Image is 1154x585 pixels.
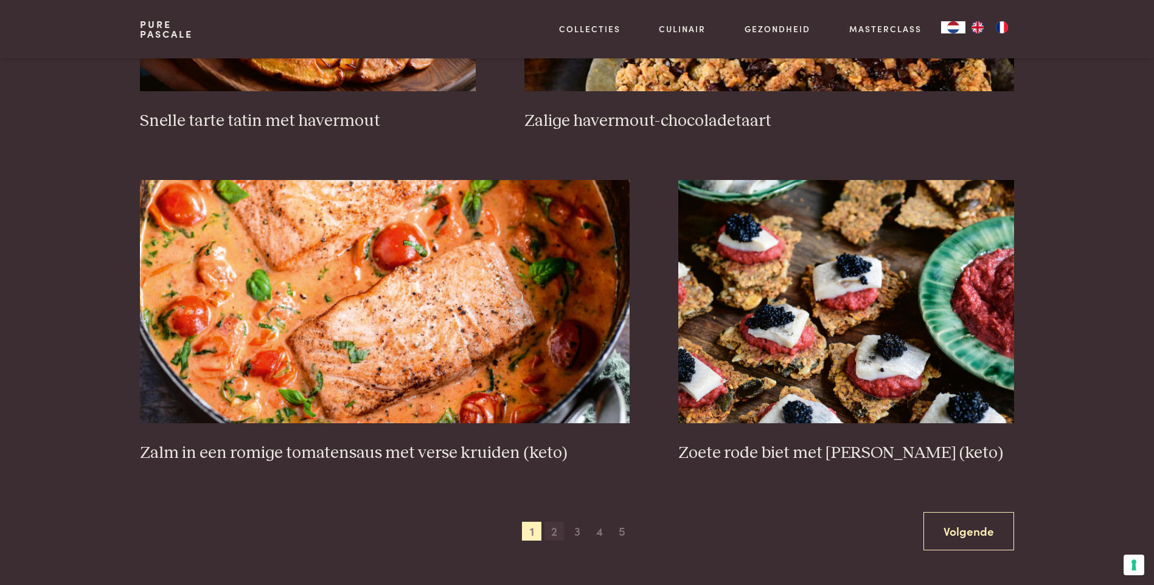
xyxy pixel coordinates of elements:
a: EN [965,21,990,33]
img: Zoete rode biet met zure haring (keto) [678,180,1014,423]
a: NL [941,21,965,33]
aside: Language selected: Nederlands [941,21,1014,33]
a: Collecties [559,22,620,35]
img: Zalm in een romige tomatensaus met verse kruiden (keto) [140,180,630,423]
span: 4 [590,522,610,541]
a: Volgende [923,512,1014,550]
a: PurePascale [140,19,193,39]
a: Zoete rode biet met zure haring (keto) Zoete rode biet met [PERSON_NAME] (keto) [678,180,1014,463]
span: 2 [544,522,564,541]
div: Language [941,21,965,33]
a: FR [990,21,1014,33]
a: Culinair [659,22,706,35]
button: Uw voorkeuren voor toestemming voor trackingtechnologieën [1124,555,1144,575]
h3: Zalm in een romige tomatensaus met verse kruiden (keto) [140,443,630,464]
span: 5 [613,522,632,541]
a: Zalm in een romige tomatensaus met verse kruiden (keto) Zalm in een romige tomatensaus met verse ... [140,180,630,463]
h3: Snelle tarte tatin met havermout [140,111,476,132]
ul: Language list [965,21,1014,33]
span: 1 [522,522,541,541]
a: Masterclass [849,22,922,35]
h3: Zoete rode biet met [PERSON_NAME] (keto) [678,443,1014,464]
a: Gezondheid [745,22,810,35]
span: 3 [568,522,587,541]
h3: Zalige havermout-chocoladetaart [524,111,1014,132]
